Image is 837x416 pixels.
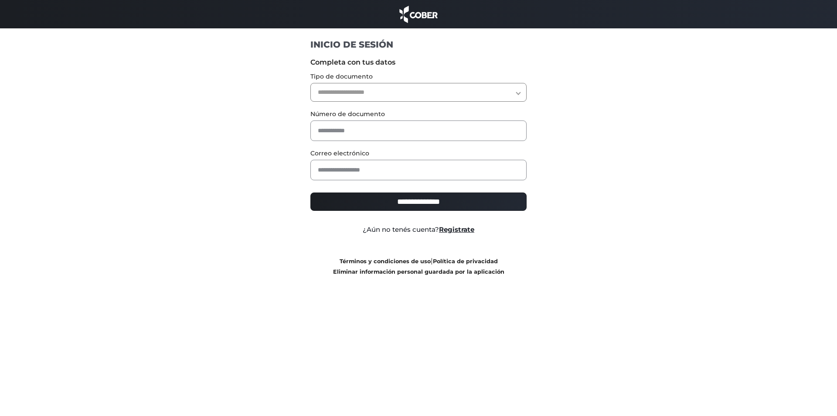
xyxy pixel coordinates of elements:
[304,256,534,277] div: |
[439,225,474,234] a: Registrate
[340,258,431,265] a: Términos y condiciones de uso
[310,72,527,81] label: Tipo de documento
[310,39,527,50] h1: INICIO DE SESIÓN
[433,258,498,265] a: Política de privacidad
[310,57,527,68] label: Completa con tus datos
[397,4,440,24] img: cober_marca.png
[333,268,504,275] a: Eliminar información personal guardada por la aplicación
[304,225,534,235] div: ¿Aún no tenés cuenta?
[310,110,527,119] label: Número de documento
[310,149,527,158] label: Correo electrónico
